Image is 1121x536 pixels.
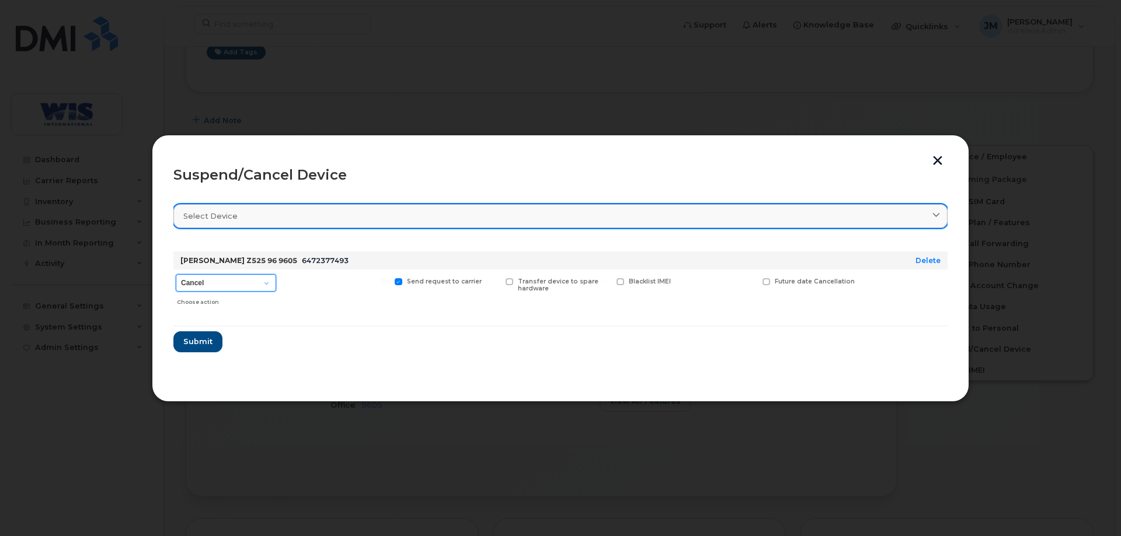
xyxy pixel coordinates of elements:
a: Select device [173,204,948,228]
input: Transfer device to spare hardware [492,278,497,284]
input: Blacklist IMEI [603,278,608,284]
input: Send request to carrier [381,278,387,284]
span: Submit [183,336,213,347]
span: Select device [183,211,238,222]
a: Delete [915,256,941,265]
div: Suspend/Cancel Device [173,168,948,182]
span: Blacklist IMEI [629,278,671,285]
button: Submit [173,331,222,352]
span: 6472377493 [302,256,349,265]
input: Future date Cancellation [749,278,754,284]
span: Transfer device to spare hardware [518,278,598,293]
strong: [PERSON_NAME] Z525 96 9605 [180,256,297,265]
span: Future date Cancellation [775,278,855,285]
span: Send request to carrier [407,278,482,285]
div: Choose action [177,293,276,307]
